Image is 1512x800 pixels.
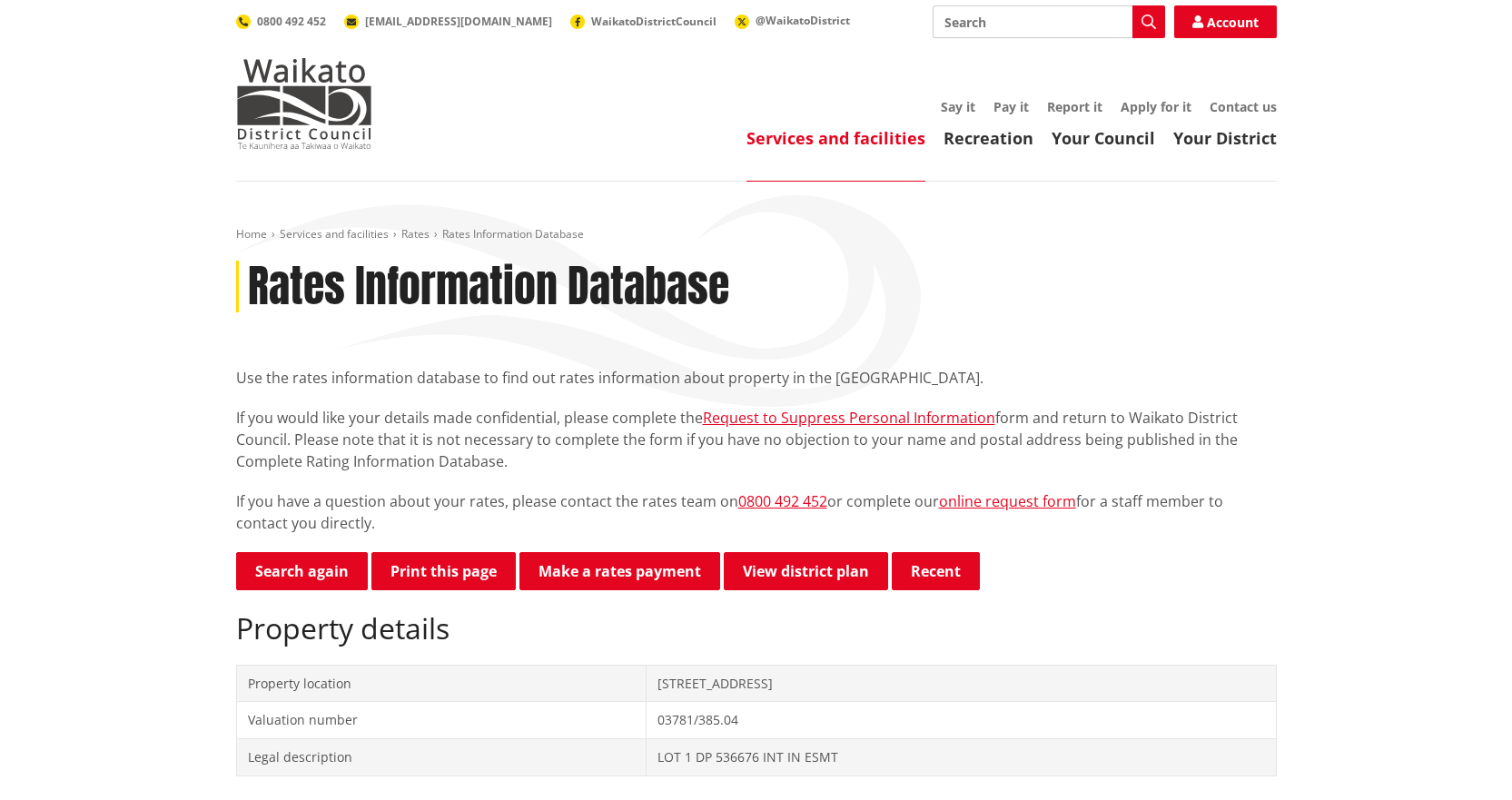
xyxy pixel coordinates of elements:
[1173,127,1277,149] a: Your District
[248,261,729,313] h1: Rates Information Database
[401,226,430,242] a: Rates
[738,491,827,511] a: 0800 492 452
[236,702,647,739] td: Valuation number
[703,408,995,428] a: Request to Suppress Personal Information
[647,702,1276,739] td: 03781/385.04
[724,552,888,590] a: View district plan
[236,58,372,149] img: Waikato District Council - Te Kaunihera aa Takiwaa o Waikato
[236,611,1277,646] h2: Property details
[647,738,1276,775] td: LOT 1 DP 536676 INT IN ESMT
[892,552,980,590] button: Recent
[236,367,1277,389] p: Use the rates information database to find out rates information about property in the [GEOGRAPHI...
[236,407,1277,472] p: If you would like your details made confidential, please complete the form and return to Waikato ...
[236,227,1277,242] nav: breadcrumb
[371,552,516,590] button: Print this page
[236,490,1277,534] p: If you have a question about your rates, please contact the rates team on or complete our for a s...
[236,226,267,242] a: Home
[735,13,850,28] a: @WaikatoDistrict
[993,98,1029,115] a: Pay it
[1210,98,1277,115] a: Contact us
[257,14,326,29] span: 0800 492 452
[756,13,850,28] span: @WaikatoDistrict
[933,5,1165,38] input: Search input
[944,127,1033,149] a: Recreation
[344,14,552,29] a: [EMAIL_ADDRESS][DOMAIN_NAME]
[236,738,647,775] td: Legal description
[1174,5,1277,38] a: Account
[647,665,1276,702] td: [STREET_ADDRESS]
[941,98,975,115] a: Say it
[236,552,368,590] a: Search again
[519,552,720,590] a: Make a rates payment
[570,14,716,29] a: WaikatoDistrictCouncil
[442,226,584,242] span: Rates Information Database
[236,14,326,29] a: 0800 492 452
[1047,98,1102,115] a: Report it
[236,665,647,702] td: Property location
[746,127,925,149] a: Services and facilities
[1052,127,1155,149] a: Your Council
[591,14,716,29] span: WaikatoDistrictCouncil
[365,14,552,29] span: [EMAIL_ADDRESS][DOMAIN_NAME]
[280,226,389,242] a: Services and facilities
[939,491,1076,511] a: online request form
[1121,98,1191,115] a: Apply for it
